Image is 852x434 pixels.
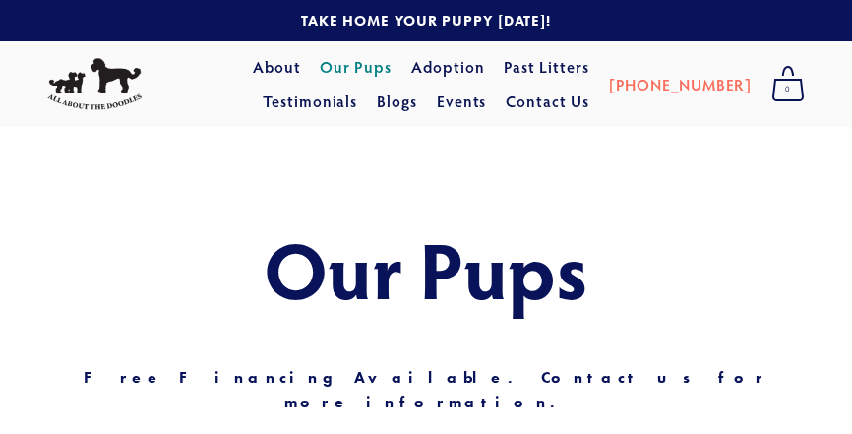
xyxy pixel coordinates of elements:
[263,85,358,120] a: Testimonials
[84,368,784,412] strong: Free Financing Available. Contact us for more information.
[320,49,392,85] a: Our Pups
[771,77,805,102] span: 0
[437,85,487,120] a: Events
[253,49,301,85] a: About
[47,58,142,110] img: All About The Doodles
[411,49,485,85] a: Adoption
[761,60,815,109] a: 0 items in cart
[506,85,589,120] a: Contact Us
[47,225,805,312] h1: Our Pups
[377,85,417,120] a: Blogs
[504,56,589,77] a: Past Litters
[609,67,752,102] a: [PHONE_NUMBER]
